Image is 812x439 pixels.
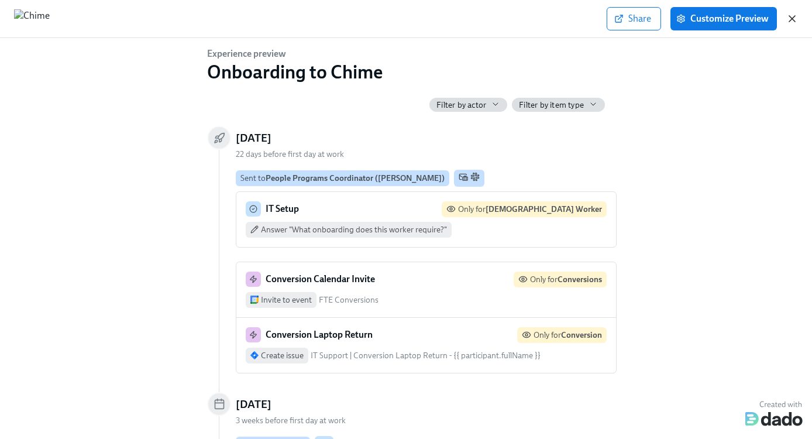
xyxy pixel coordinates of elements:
[561,330,602,340] strong: Conversion
[679,13,769,25] span: Customize Preview
[530,275,602,284] span: Only for
[246,272,607,287] div: Conversion Calendar InviteOnly forConversions
[246,201,607,217] div: IT SetupOnly for[DEMOGRAPHIC_DATA] Worker
[266,273,375,284] strong: Conversion Calendar Invite
[534,330,602,340] span: Only for
[459,172,468,184] span: Work Email
[240,173,445,184] div: Sent to
[519,100,584,111] span: Filter by item type
[207,47,383,60] h6: Experience preview
[261,294,312,306] div: Invite to event
[261,224,447,235] span: Answer "What onboarding does this worker require?"
[670,7,777,30] button: Customize Preview
[512,98,605,112] button: Filter by item type
[436,100,486,111] span: Filter by actor
[246,327,607,343] div: Conversion Laptop ReturnOnly forConversion
[470,172,480,184] span: Slack
[617,13,651,25] span: Share
[745,398,803,426] img: Dado
[207,60,383,84] h2: Onboarding to Chime
[458,204,602,214] span: Only for
[311,350,541,361] div: IT Support | Conversion Laptop Return - {{ participant.fullName }}
[261,350,304,361] div: Create issue
[236,131,271,146] h5: [DATE]
[607,7,661,30] button: Share
[266,173,445,183] strong: People Programs Coordinator ([PERSON_NAME])
[266,329,373,340] strong: Conversion Laptop Return
[236,397,271,412] h5: [DATE]
[236,149,344,159] span: 22 days before first day at work
[266,203,299,214] strong: IT Setup
[558,275,602,284] strong: Conversions
[429,98,507,112] button: Filter by actor
[486,204,602,214] strong: [DEMOGRAPHIC_DATA] Worker
[14,9,50,28] img: Chime
[319,294,379,306] div: FTE Conversions
[236,416,346,426] span: 3 weeks before first day at work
